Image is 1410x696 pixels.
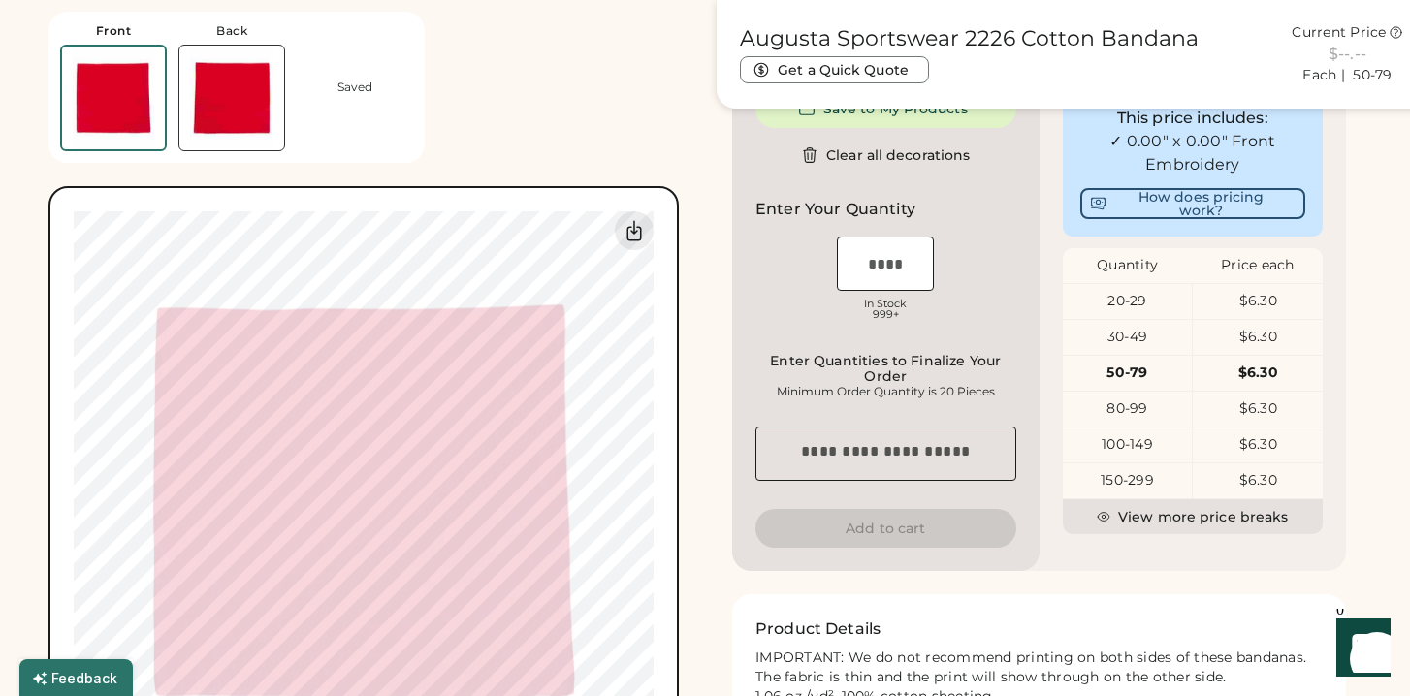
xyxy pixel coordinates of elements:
h2: Enter Your Quantity [755,198,915,221]
iframe: Front Chat [1318,609,1401,692]
div: $6.30 [1193,399,1323,419]
div: 150-299 [1063,471,1193,490]
div: Front [96,23,132,39]
div: 30-49 [1063,328,1193,347]
div: $6.30 [1193,364,1323,383]
div: This price includes: [1080,107,1306,130]
div: 50-79 [1063,364,1193,383]
button: Add to cart [755,509,1016,548]
div: Price each [1193,256,1323,275]
button: View more price breaks [1063,499,1324,534]
div: $6.30 [1193,292,1323,311]
div: $6.30 [1193,328,1323,347]
div: Download Front Mockup [615,211,654,250]
h1: Augusta Sportswear 2226 Cotton Bandana [740,25,1199,52]
button: How does pricing work? [1080,188,1306,219]
div: ✓ 0.00" x 0.00" Front Embroidery [1080,130,1306,176]
div: $6.30 [1193,435,1323,455]
button: Get a Quick Quote [740,56,929,83]
div: 80-99 [1063,399,1193,419]
button: Clear all decorations [755,136,1016,174]
div: In Stock 999+ [837,299,934,320]
button: Save to My Products [755,89,1016,128]
div: $6.30 [1193,471,1323,490]
div: 100-149 [1063,435,1193,455]
h2: Product Details [755,617,881,641]
div: 20-29 [1063,292,1193,311]
div: Saved [337,79,372,95]
div: Enter Quantities to Finalize Your Order [761,353,1010,384]
div: Quantity [1063,256,1193,275]
div: Current Price [1292,23,1386,43]
div: Each | 50-79 [1302,66,1392,85]
div: Back [216,23,247,39]
div: Minimum Order Quantity is 20 Pieces [761,384,1010,399]
img: 2226 Red Back Thumbnail [179,46,284,150]
img: 2226 Red Front Thumbnail [62,47,165,149]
